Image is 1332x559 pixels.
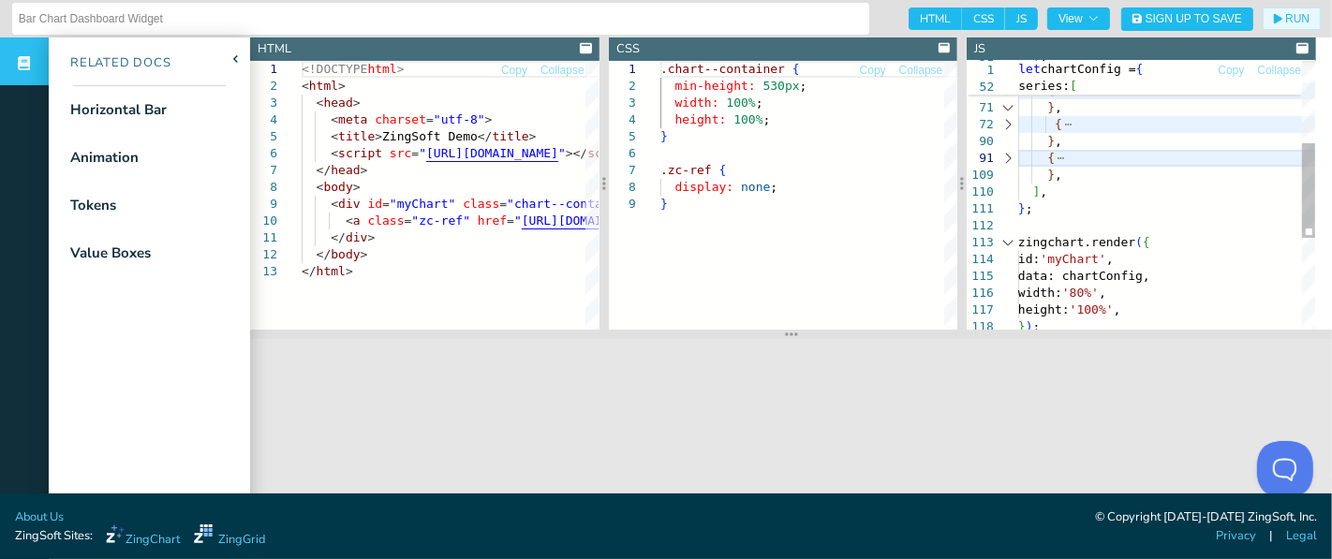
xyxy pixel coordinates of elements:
span: Copy [1218,65,1244,76]
div: 90 [967,133,994,150]
span: html [309,79,338,93]
span: </ [331,230,346,244]
span: .zc-ref [660,163,712,177]
div: CSS [616,40,640,58]
span: ( [1136,235,1144,249]
div: 5 [250,128,277,145]
div: 109 [967,167,994,184]
span: div [338,197,360,211]
div: Click to collapse the range. [996,99,1020,116]
div: 72 [967,116,994,133]
div: Click to expand the range. [996,116,1020,133]
div: 3 [609,95,636,111]
span: </ [317,163,332,177]
span: ; [755,96,762,110]
span: = [411,146,419,160]
div: 114 [967,251,994,268]
div: Click to expand the range. [996,150,1020,167]
span: width: [1018,286,1062,300]
span: Copy [501,65,527,76]
div: 110 [967,184,994,200]
span: } [1048,134,1056,148]
span: body [331,247,360,261]
div: 91 [967,150,994,167]
span: > [397,62,405,76]
span: ZingSoft Demo [382,129,478,143]
span: < [331,112,338,126]
span: 'myChart' [1041,252,1106,266]
button: Sign Up to Save [1121,7,1253,31]
span: , [1100,286,1107,300]
span: div [346,230,367,244]
button: RUN [1263,7,1321,30]
span: JS [1005,7,1038,30]
span: = [507,213,514,228]
span: none [741,180,770,194]
button: Copy [859,62,887,80]
a: About Us [15,508,64,526]
span: min-height: [674,79,755,93]
div: 9 [250,196,277,213]
span: display: [674,180,733,194]
span: title [338,129,375,143]
span: = [382,197,390,211]
span: .chart--container [660,62,785,76]
span: let [1018,62,1040,76]
span: class [463,197,499,211]
span: [URL][DOMAIN_NAME] [426,146,558,160]
span: Copy [860,65,886,76]
span: 1 [967,62,994,79]
span: ; [770,180,777,194]
span: </ [317,247,332,261]
span: </ [478,129,493,143]
span: > [361,163,368,177]
span: > [353,96,361,110]
span: width: [674,96,718,110]
div: Click to collapse the range. [996,234,1020,251]
span: ZingSoft Sites: [15,527,93,545]
div: 4 [609,111,636,128]
span: , [1114,302,1121,316]
div: 12 [250,246,277,263]
span: < [346,213,353,228]
div: © Copyright [DATE]-[DATE] ZingSoft, Inc. [1095,508,1317,527]
button: Collapse [540,62,585,80]
span: " [419,146,426,160]
span: Sign Up to Save [1146,13,1242,24]
div: Value Boxes [70,243,151,264]
button: Collapse [898,62,944,80]
span: } [660,129,668,143]
span: > [346,264,353,278]
span: , [1056,168,1063,182]
span: head [331,163,360,177]
span: } [660,197,668,211]
a: ZingGrid [194,524,265,549]
div: 112 [967,217,994,234]
span: ] [1033,184,1041,199]
span: < [302,79,309,93]
span: charset [375,112,426,126]
div: 7 [609,162,636,179]
span: , [1056,100,1063,114]
span: 100% [726,96,755,110]
span: "chart--container" [507,197,639,211]
span: html [317,264,346,278]
span: [ [1070,79,1077,93]
span: 52 [967,79,994,96]
span: "zc-ref" [411,213,470,228]
span: < [317,96,324,110]
div: 3 [250,95,277,111]
div: 5 [609,128,636,145]
div: 6 [609,145,636,162]
span: "utf-8" [434,112,485,126]
span: < [331,146,338,160]
span: html [367,62,396,76]
div: 2 [250,78,277,95]
span: < [317,180,324,194]
span: = [426,112,434,126]
span: } [1018,319,1026,333]
span: Collapse [1257,65,1301,76]
span: body [323,180,352,194]
span: View [1058,13,1099,24]
div: JS [974,40,985,58]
